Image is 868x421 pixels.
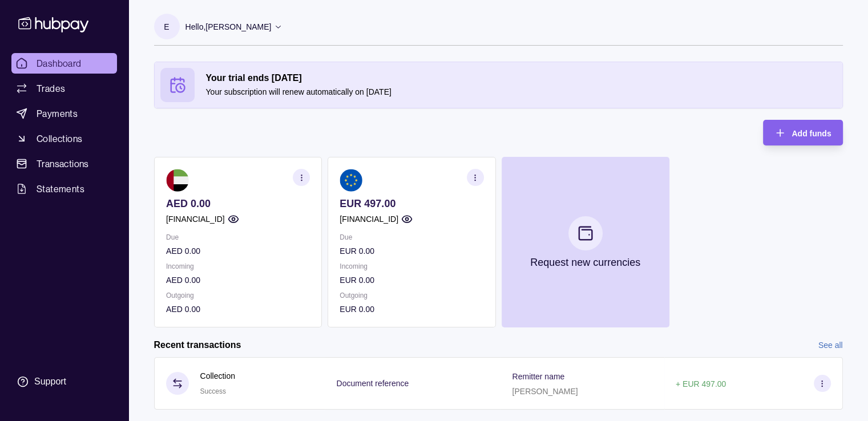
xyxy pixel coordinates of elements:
[166,213,225,225] p: [FINANCIAL_ID]
[11,78,117,99] a: Trades
[37,82,65,95] span: Trades
[340,245,483,257] p: EUR 0.00
[512,372,564,381] p: Remitter name
[340,197,483,210] p: EUR 497.00
[11,370,117,394] a: Support
[166,169,189,192] img: ae
[37,56,82,70] span: Dashboard
[340,289,483,302] p: Outgoing
[206,86,837,98] p: Your subscription will renew automatically on [DATE]
[166,260,310,273] p: Incoming
[206,72,837,84] h2: Your trial ends [DATE]
[11,103,117,124] a: Payments
[37,132,82,145] span: Collections
[11,128,117,149] a: Collections
[11,53,117,74] a: Dashboard
[792,129,831,138] span: Add funds
[336,379,409,388] p: Document reference
[166,245,310,257] p: AED 0.00
[166,231,310,244] p: Due
[340,231,483,244] p: Due
[763,120,842,145] button: Add funds
[530,256,640,269] p: Request new currencies
[166,197,310,210] p: AED 0.00
[512,387,578,396] p: [PERSON_NAME]
[340,274,483,286] p: EUR 0.00
[37,182,84,196] span: Statements
[818,339,843,351] a: See all
[200,387,226,395] span: Success
[340,169,362,192] img: eu
[676,379,726,388] p: + EUR 497.00
[501,157,669,327] button: Request new currencies
[11,153,117,174] a: Transactions
[200,370,235,382] p: Collection
[185,21,272,33] p: Hello, [PERSON_NAME]
[154,339,241,351] h2: Recent transactions
[34,375,66,388] div: Support
[37,157,89,171] span: Transactions
[340,303,483,315] p: EUR 0.00
[164,21,169,33] p: E
[11,179,117,199] a: Statements
[166,274,310,286] p: AED 0.00
[166,303,310,315] p: AED 0.00
[340,260,483,273] p: Incoming
[166,289,310,302] p: Outgoing
[37,107,78,120] span: Payments
[340,213,398,225] p: [FINANCIAL_ID]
